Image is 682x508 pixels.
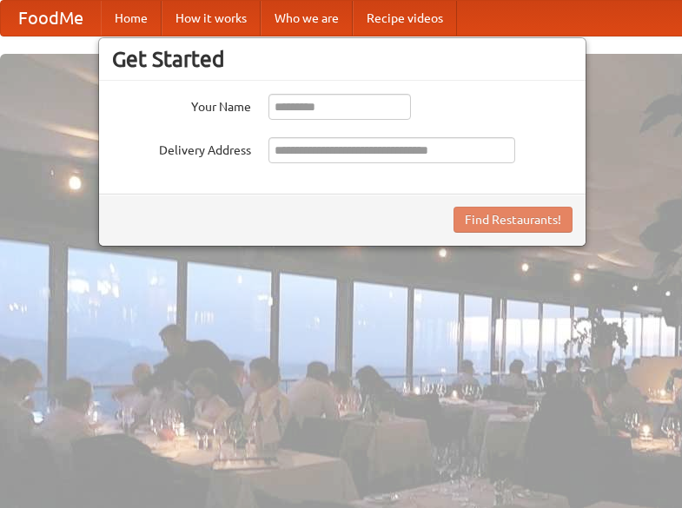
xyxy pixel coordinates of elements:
[454,207,573,233] button: Find Restaurants!
[1,1,101,36] a: FoodMe
[112,46,573,72] h3: Get Started
[101,1,162,36] a: Home
[353,1,457,36] a: Recipe videos
[112,137,251,159] label: Delivery Address
[112,94,251,115] label: Your Name
[162,1,261,36] a: How it works
[261,1,353,36] a: Who we are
